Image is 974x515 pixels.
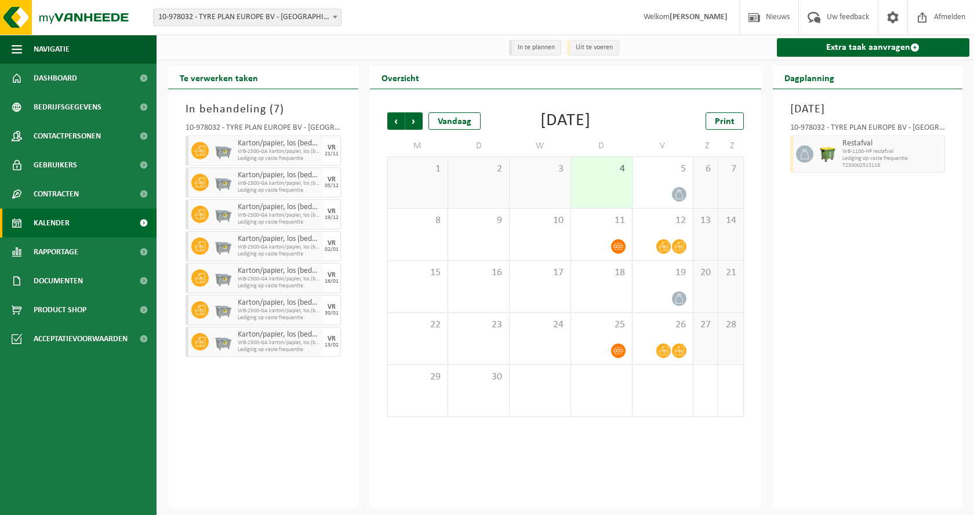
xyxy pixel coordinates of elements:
img: WB-1100-HPE-GN-50 [819,145,837,163]
span: 6 [699,163,712,176]
span: 28 [724,319,737,331]
img: WB-2500-GAL-GY-01 [215,301,232,319]
span: Lediging op vaste frequentie [238,346,321,353]
span: 24 [515,319,565,331]
div: 19/12 [325,215,339,221]
span: 26 [638,319,688,331]
span: WB-2500-GA karton/papier, los (bedrijven) [238,180,321,187]
span: 10-978032 - TYRE PLAN EUROPE BV - KALMTHOUT [153,9,341,26]
h2: Overzicht [370,66,431,89]
span: 25 [577,319,626,331]
img: WB-2500-GAL-GY-01 [215,174,232,191]
span: Contracten [34,180,79,209]
span: Lediging op vaste frequentie [238,283,321,290]
span: Vorige [387,112,405,130]
div: 10-978032 - TYRE PLAN EUROPE BV - [GEOGRAPHIC_DATA] [186,124,341,136]
span: Contactpersonen [34,122,101,151]
span: Lediging op vaste frequentie [238,187,321,194]
span: Acceptatievoorwaarden [34,324,128,353]
span: Karton/papier, los (bedrijven) [238,298,321,308]
span: Navigatie [34,35,70,64]
span: Karton/papier, los (bedrijven) [238,203,321,212]
span: 18 [577,266,626,279]
h2: Te verwerken taken [168,66,270,89]
span: Lediging op vaste frequentie [842,155,942,162]
td: W [510,136,571,156]
strong: [PERSON_NAME] [670,13,728,21]
span: Rapportage [34,238,78,266]
img: WB-2500-GAL-GY-01 [215,142,232,159]
span: 20 [699,266,712,279]
span: 23 [454,319,503,331]
span: 22 [394,319,442,331]
span: 10 [515,214,565,227]
a: Extra taak aanvragen [777,38,970,57]
span: 11 [577,214,626,227]
div: VR [328,176,336,183]
span: 29 [394,371,442,383]
span: T250002513116 [842,162,942,169]
img: WB-2500-GAL-GY-01 [215,206,232,223]
span: Kalender [34,209,70,238]
span: Product Shop [34,295,86,324]
h3: In behandeling ( ) [186,101,341,118]
span: Print [715,117,735,126]
td: Z [693,136,718,156]
span: Documenten [34,266,83,295]
div: VR [328,335,336,342]
span: Dashboard [34,64,77,93]
div: VR [328,272,336,279]
span: Karton/papier, los (bedrijven) [238,139,321,148]
div: 13/02 [325,342,339,348]
img: WB-2500-GAL-GY-01 [215,269,232,287]
td: D [571,136,633,156]
span: WB-2500-GA karton/papier, los (bedrijven) [238,276,321,283]
span: Bedrijfsgegevens [34,93,101,122]
span: 12 [638,214,688,227]
td: V [633,136,694,156]
span: 19 [638,266,688,279]
span: Lediging op vaste frequentie [238,219,321,226]
span: 10-978032 - TYRE PLAN EUROPE BV - KALMTHOUT [154,9,341,25]
span: Lediging op vaste frequentie [238,315,321,322]
span: 7 [274,104,280,115]
span: 15 [394,266,442,279]
span: 5 [638,163,688,176]
span: Karton/papier, los (bedrijven) [238,266,321,276]
h3: [DATE] [790,101,946,118]
span: 27 [699,319,712,331]
div: VR [328,208,336,215]
span: Volgende [405,112,423,130]
li: In te plannen [509,40,561,56]
div: 30/01 [325,311,339,316]
span: 17 [515,266,565,279]
span: 7 [724,163,737,176]
div: 02/01 [325,247,339,253]
span: Lediging op vaste frequentie [238,155,321,162]
span: 4 [577,163,626,176]
span: Restafval [842,139,942,148]
span: WB-2500-GA karton/papier, los (bedrijven) [238,244,321,251]
div: VR [328,304,336,311]
div: [DATE] [540,112,591,130]
span: Gebruikers [34,151,77,180]
div: 21/11 [325,151,339,157]
span: Lediging op vaste frequentie [238,251,321,258]
span: 9 [454,214,503,227]
span: WB-2500-GA karton/papier, los (bedrijven) [238,148,321,155]
span: Karton/papier, los (bedrijven) [238,171,321,180]
h2: Dagplanning [773,66,846,89]
li: Uit te voeren [567,40,619,56]
div: VR [328,144,336,151]
span: 13 [699,214,712,227]
img: WB-2500-GAL-GY-01 [215,333,232,350]
div: 05/12 [325,183,339,189]
span: 8 [394,214,442,227]
span: Karton/papier, los (bedrijven) [238,330,321,339]
span: WB-2500-GA karton/papier, los (bedrijven) [238,212,321,219]
span: 14 [724,214,737,227]
div: Vandaag [428,112,481,130]
span: 21 [724,266,737,279]
div: 10-978032 - TYRE PLAN EUROPE BV - [GEOGRAPHIC_DATA] [790,124,946,136]
span: WB-2500-GA karton/papier, los (bedrijven) [238,308,321,315]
